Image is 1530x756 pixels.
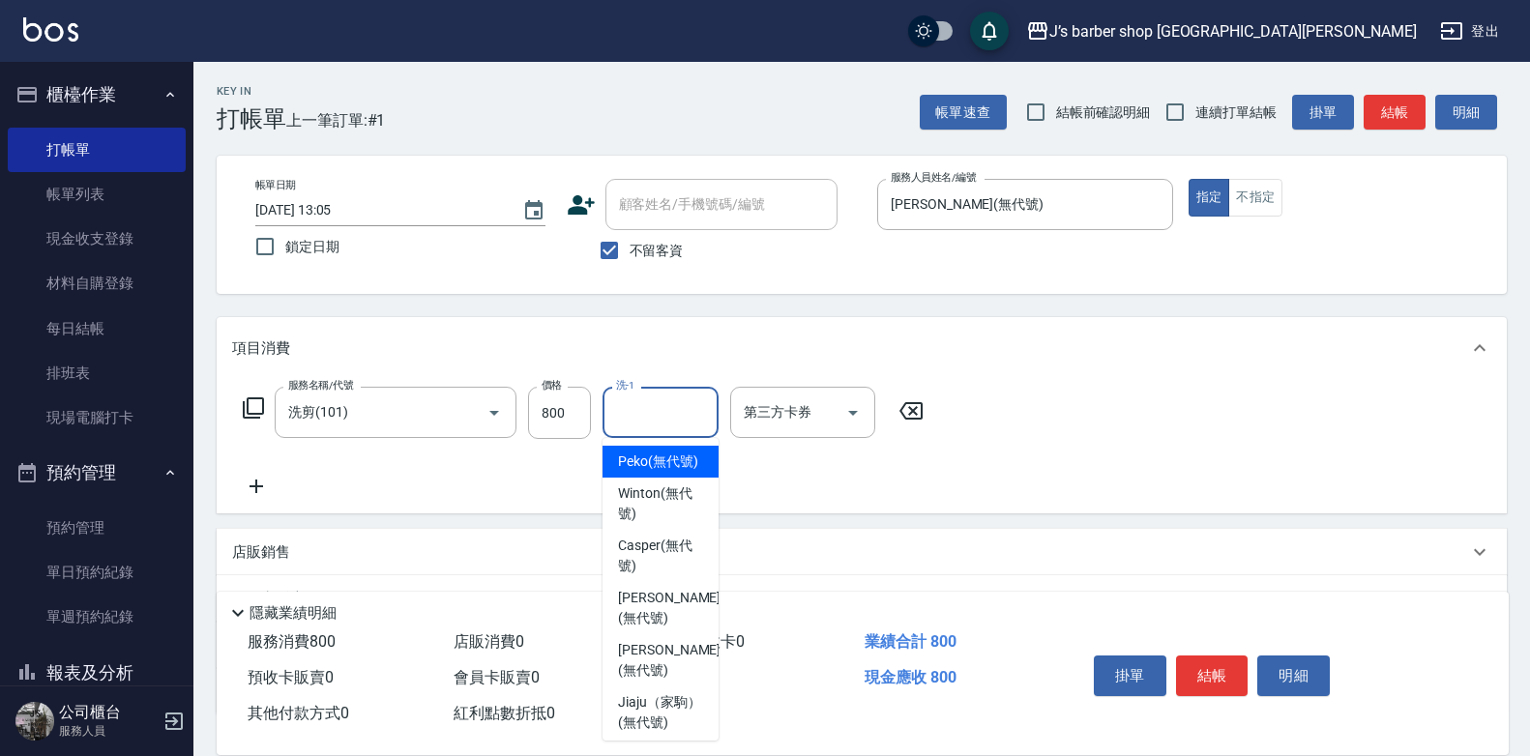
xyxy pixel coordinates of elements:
p: 隱藏業績明細 [250,603,337,624]
input: YYYY/MM/DD hh:mm [255,194,503,226]
button: 明細 [1435,95,1497,131]
a: 現金收支登錄 [8,217,186,261]
a: 每日結帳 [8,306,186,351]
button: 結帳 [1176,655,1249,696]
a: 現場電腦打卡 [8,395,186,440]
label: 帳單日期 [255,178,296,192]
a: 單週預約紀錄 [8,595,186,639]
img: Person [15,702,54,741]
button: 登出 [1432,14,1507,49]
a: 預約管理 [8,506,186,550]
span: 其他付款方式 0 [248,704,349,722]
button: Choose date, selected date is 2025-10-12 [511,188,557,234]
span: 連續打單結帳 [1195,102,1277,123]
span: 預收卡販賣 0 [248,668,334,686]
button: 預約管理 [8,448,186,498]
span: 上一筆訂單:#1 [286,108,386,132]
span: 業績合計 800 [865,632,956,651]
button: Open [838,397,868,428]
button: save [970,12,1009,50]
button: 帳單速查 [920,95,1007,131]
span: 會員卡販賣 0 [454,668,540,686]
span: Casper (無代號) [618,536,703,576]
h3: 打帳單 [217,105,286,132]
a: 打帳單 [8,128,186,172]
span: 現金應收 800 [865,668,956,686]
button: 結帳 [1364,95,1426,131]
p: 服務人員 [59,722,158,740]
span: 結帳前確認明細 [1056,102,1151,123]
label: 服務人員姓名/編號 [891,170,976,185]
button: J’s barber shop [GEOGRAPHIC_DATA][PERSON_NAME] [1018,12,1425,51]
span: 店販消費 0 [454,632,524,651]
span: Winton (無代號) [618,483,703,524]
span: 服務消費 800 [248,632,336,651]
a: 材料自購登錄 [8,261,186,305]
span: [PERSON_NAME] (無代號) [618,588,721,628]
span: 紅利點數折抵 0 [454,704,555,722]
button: 指定 [1189,179,1230,217]
h2: Key In [217,85,286,98]
div: J’s barber shop [GEOGRAPHIC_DATA][PERSON_NAME] [1049,19,1417,44]
a: 排班表 [8,351,186,395]
div: 預收卡販賣 [217,575,1507,622]
label: 服務名稱/代號 [288,378,353,393]
span: [PERSON_NAME] (無代號) [618,640,721,681]
span: Jiaju（家駒） (無代號) [618,692,703,733]
button: Open [479,397,510,428]
img: Logo [23,17,78,42]
button: 不指定 [1228,179,1282,217]
span: 鎖定日期 [285,237,339,257]
h5: 公司櫃台 [59,703,158,722]
div: 店販銷售 [217,529,1507,575]
button: 掛單 [1094,655,1166,696]
span: 不留客資 [630,241,684,261]
button: 掛單 [1292,95,1354,131]
p: 項目消費 [232,338,290,359]
button: 報表及分析 [8,648,186,698]
p: 預收卡販賣 [232,589,305,609]
a: 單日預約紀錄 [8,550,186,595]
label: 洗-1 [616,378,634,393]
p: 店販銷售 [232,542,290,563]
div: 項目消費 [217,317,1507,379]
button: 櫃檯作業 [8,70,186,120]
label: 價格 [542,378,562,393]
a: 帳單列表 [8,172,186,217]
span: Peko (無代號) [618,451,698,472]
button: 明細 [1257,655,1330,696]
